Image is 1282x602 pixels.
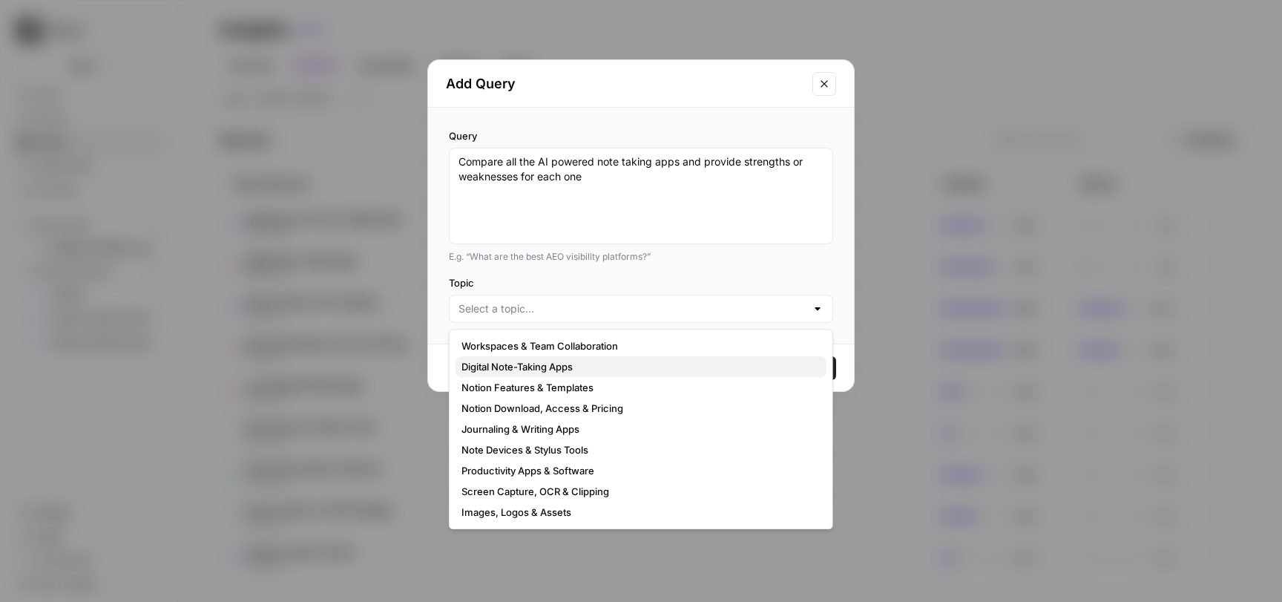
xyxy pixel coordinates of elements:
span: Screen Capture, OCR & Clipping [461,484,815,499]
label: Query [449,128,833,143]
div: E.g. “What are the best AEO visibility platforms?” [449,250,833,264]
span: Productivity Apps & Software [461,463,815,478]
span: Images, Logos & Assets [461,505,815,520]
button: Close modal [812,72,836,96]
span: Digital Note-Taking Apps [461,359,815,374]
label: Topic [449,275,833,290]
h2: Add Query [446,73,803,94]
span: Notion Features & Templates [461,380,815,395]
span: Workspaces & Team Collaboration [461,338,815,353]
input: Select a topic... [458,301,806,316]
span: Journaling & Writing Apps [461,422,815,436]
span: Notion Download, Access & Pricing [461,401,815,416]
span: Note Devices & Stylus Tools [461,442,815,457]
textarea: Compare all the AI powered note taking apps and provide strengths or weaknesses for each one [458,154,824,238]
